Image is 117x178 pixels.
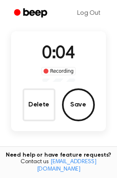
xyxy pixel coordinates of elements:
[37,159,96,172] a: [EMAIL_ADDRESS][DOMAIN_NAME]
[8,5,55,21] a: Beep
[41,67,76,75] div: Recording
[42,45,75,62] span: 0:04
[5,159,112,173] span: Contact us
[62,88,95,121] button: Save Audio Record
[23,88,55,121] button: Delete Audio Record
[69,3,109,23] a: Log Out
